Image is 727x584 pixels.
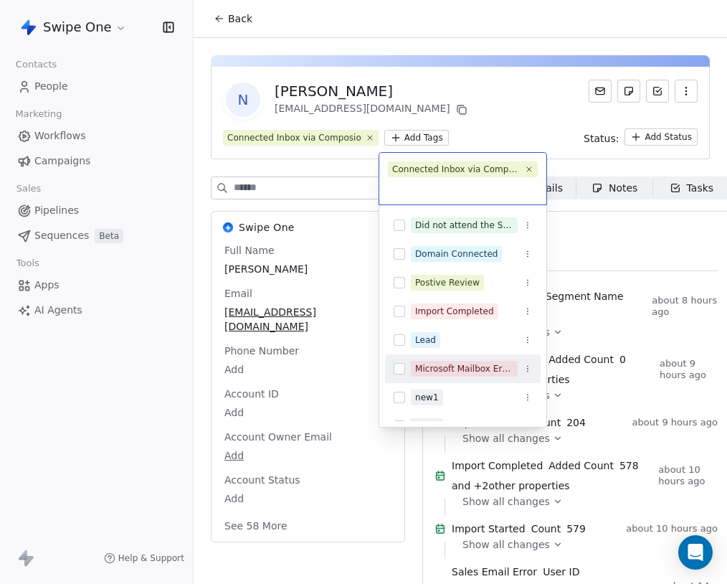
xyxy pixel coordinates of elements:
[415,334,436,347] div: Lead
[415,276,480,289] div: Postive Review
[415,420,439,433] div: new2
[415,391,439,404] div: new1
[415,362,513,375] div: Microsoft Mailbox Errored
[392,163,521,176] div: Connected Inbox via Composio
[415,219,513,232] div: Did not attend the Survey call
[415,248,498,260] div: Domain Connected
[415,305,494,318] div: Import Completed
